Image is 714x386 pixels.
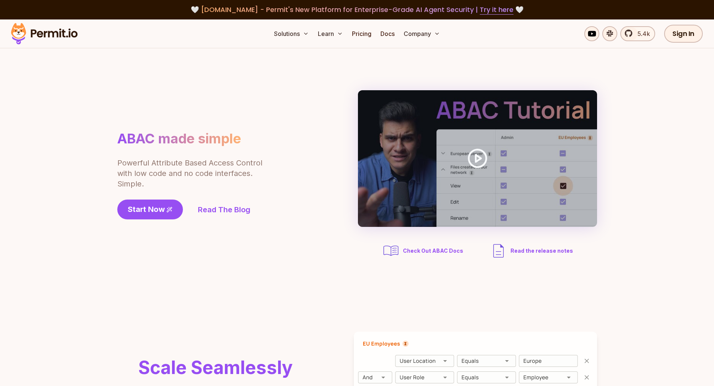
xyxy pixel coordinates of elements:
[480,5,513,15] a: Try it here
[510,247,573,255] span: Read the release notes
[128,204,165,215] span: Start Now
[377,26,398,41] a: Docs
[382,242,400,260] img: abac docs
[117,200,183,219] a: Start Now
[117,130,241,147] h1: ABAC made simple
[489,242,507,260] img: description
[271,26,312,41] button: Solutions
[315,26,346,41] button: Learn
[349,26,374,41] a: Pricing
[138,359,293,377] h2: Scale Seamlessly
[198,204,250,215] a: Read The Blog
[489,242,573,260] a: Read the release notes
[201,5,513,14] span: [DOMAIN_NAME] - Permit's New Platform for Enterprise-Grade AI Agent Security |
[382,242,466,260] a: Check Out ABAC Docs
[18,4,696,15] div: 🤍 🤍
[401,26,443,41] button: Company
[7,21,81,46] img: Permit logo
[117,158,263,189] p: Powerful Attribute Based Access Control with low code and no code interfaces. Simple.
[633,29,650,38] span: 5.4k
[664,25,703,43] a: Sign In
[403,247,463,255] span: Check Out ABAC Docs
[620,26,655,41] a: 5.4k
